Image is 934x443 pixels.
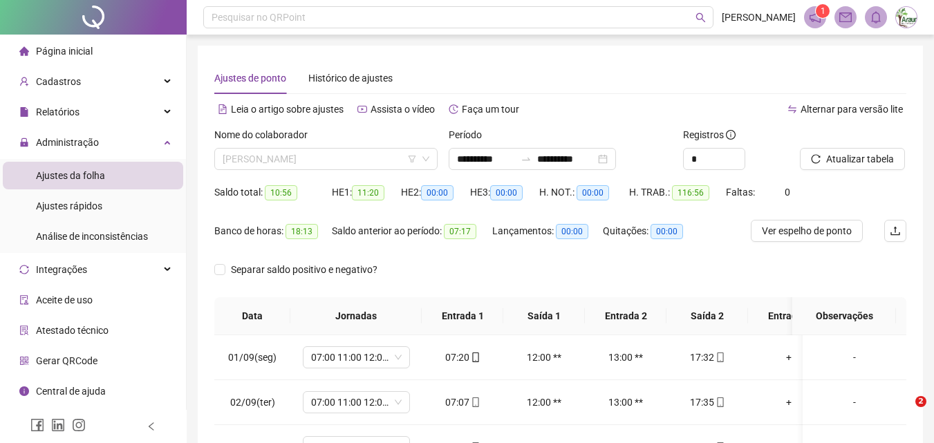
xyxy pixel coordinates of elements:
[36,200,102,211] span: Ajustes rápidos
[787,104,797,114] span: swap
[803,308,885,323] span: Observações
[36,76,81,87] span: Cadastros
[225,262,383,277] span: Separar saldo positivo e negativo?
[19,265,29,274] span: sync
[433,395,492,410] div: 07:07
[762,223,852,238] span: Ver espelho de ponto
[672,185,709,200] span: 116:56
[72,418,86,432] span: instagram
[722,10,796,25] span: [PERSON_NAME]
[759,395,819,410] div: +
[826,151,894,167] span: Atualizar tabela
[214,223,332,239] div: Banco de horas:
[36,294,93,305] span: Aceite de uso
[51,418,65,432] span: linkedin
[539,185,629,200] div: H. NOT.:
[36,106,80,117] span: Relatórios
[821,6,825,16] span: 1
[490,185,523,200] span: 00:00
[36,264,87,275] span: Integrações
[556,224,588,239] span: 00:00
[228,352,277,363] span: 01/09(seg)
[839,11,852,23] span: mail
[214,73,286,84] span: Ajustes de ponto
[230,397,275,408] span: 02/09(ter)
[890,225,901,236] span: upload
[809,11,821,23] span: notification
[816,4,830,18] sup: 1
[290,297,422,335] th: Jornadas
[603,223,700,239] div: Quitações:
[801,104,903,115] span: Alternar para versão lite
[469,397,480,407] span: mobile
[470,185,539,200] div: HE 3:
[751,220,863,242] button: Ver espelho de ponto
[36,170,105,181] span: Ajustes da folha
[800,148,905,170] button: Atualizar tabela
[19,77,29,86] span: user-add
[332,223,492,239] div: Saldo anterior ao período:
[36,355,97,366] span: Gerar QRCode
[19,295,29,305] span: audit
[577,185,609,200] span: 00:00
[759,350,819,365] div: +
[30,418,44,432] span: facebook
[492,223,603,239] div: Lançamentos:
[265,185,297,200] span: 10:56
[896,7,917,28] img: 48028
[449,127,491,142] label: Período
[814,395,895,410] div: -
[683,127,736,142] span: Registros
[469,352,480,362] span: mobile
[449,104,458,114] span: history
[714,397,725,407] span: mobile
[19,386,29,396] span: info-circle
[408,155,416,163] span: filter
[444,224,476,239] span: 07:17
[36,46,93,57] span: Página inicial
[332,185,401,200] div: HE 1:
[214,297,290,335] th: Data
[352,185,384,200] span: 11:20
[811,154,821,164] span: reload
[714,352,725,362] span: mobile
[726,187,757,198] span: Faltas:
[308,73,393,84] span: Histórico de ajustes
[36,386,106,397] span: Central de ajuda
[214,127,317,142] label: Nome do colaborador
[214,185,332,200] div: Saldo total:
[19,107,29,117] span: file
[462,104,519,115] span: Faça um tour
[357,104,367,114] span: youtube
[814,350,895,365] div: -
[231,104,344,115] span: Leia o artigo sobre ajustes
[629,185,726,200] div: H. TRAB.:
[19,46,29,56] span: home
[421,185,454,200] span: 00:00
[695,12,706,23] span: search
[36,231,148,242] span: Análise de inconsistências
[887,396,920,429] iframe: Intercom live chat
[678,350,737,365] div: 17:32
[401,185,470,200] div: HE 2:
[785,187,790,198] span: 0
[36,137,99,148] span: Administração
[223,149,429,169] span: GRACIANE ROMERO DOS SANTOS
[678,395,737,410] div: 17:35
[915,396,926,407] span: 2
[19,326,29,335] span: solution
[726,130,736,140] span: info-circle
[422,155,430,163] span: down
[666,297,748,335] th: Saída 2
[422,297,503,335] th: Entrada 1
[870,11,882,23] span: bell
[748,297,830,335] th: Entrada 3
[521,153,532,164] span: to
[585,297,666,335] th: Entrada 2
[19,356,29,366] span: qrcode
[36,325,109,336] span: Atestado técnico
[218,104,227,114] span: file-text
[503,297,585,335] th: Saída 1
[19,138,29,147] span: lock
[792,297,896,335] th: Observações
